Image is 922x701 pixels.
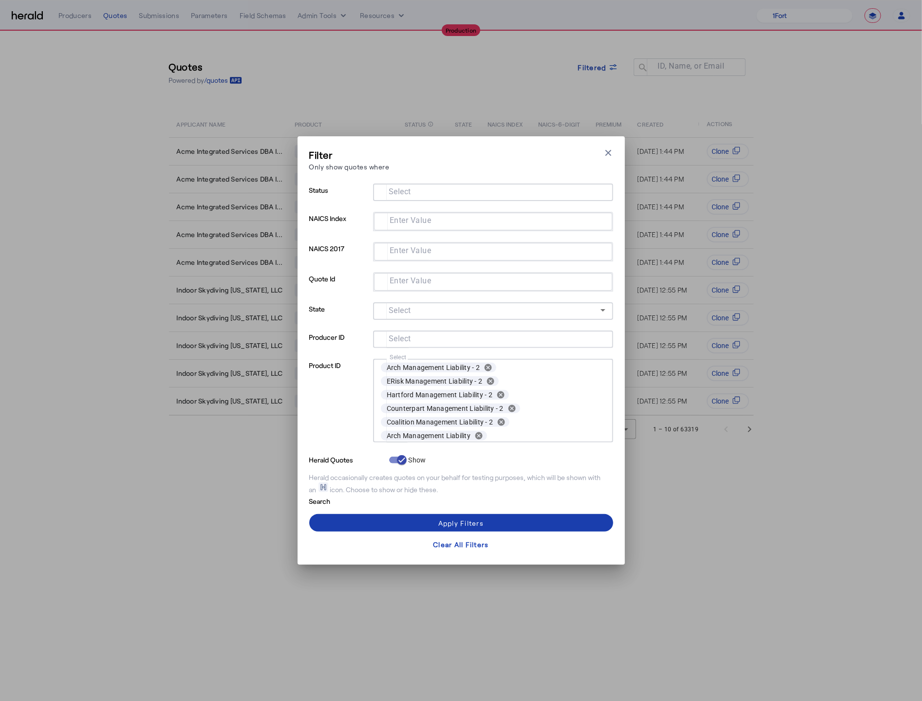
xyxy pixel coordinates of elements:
span: Hartford Management Liability - 2 [387,390,492,400]
label: Show [407,455,426,465]
p: NAICS Index [309,212,369,242]
span: Coalition Management Liability - 2 [387,417,493,427]
mat-chip-grid: Selection [382,245,604,257]
button: remove Arch Management Liability - 2 [480,363,496,372]
mat-label: Enter Value [390,277,432,286]
mat-label: Select [389,334,411,344]
mat-chip-grid: Selection [381,332,605,344]
span: Arch Management Liability [387,431,470,441]
mat-chip-grid: Selection [381,185,605,197]
p: Product ID [309,359,369,453]
button: Apply Filters [309,514,613,532]
button: remove Arch Management Liability [470,431,487,440]
mat-chip-grid: Selection [381,361,605,443]
mat-label: Enter Value [390,246,432,256]
mat-chip-grid: Selection [382,275,604,287]
p: Herald Quotes [309,453,385,465]
button: remove Counterpart Management Liability - 2 [504,404,520,413]
p: NAICS 2017 [309,242,369,272]
mat-label: Select [389,187,411,197]
span: Counterpart Management Liability - 2 [387,404,504,413]
span: Arch Management Liability - 2 [387,363,480,372]
div: Herald occasionally creates quotes on your behalf for testing purposes, which will be shown with ... [309,473,613,495]
p: State [309,302,369,331]
p: Status [309,184,369,212]
button: remove Hartford Management Liability - 2 [492,390,509,399]
div: Clear All Filters [433,539,489,550]
p: Quote Id [309,272,369,302]
div: Apply Filters [438,518,484,528]
mat-label: Select [389,306,411,315]
span: ERisk Management Liability - 2 [387,376,483,386]
p: Only show quotes where [309,162,390,172]
mat-label: Select [390,354,407,361]
p: Producer ID [309,331,369,359]
button: remove Coalition Management Liability - 2 [493,418,509,426]
p: Search [309,495,385,506]
h3: Filter [309,148,390,162]
mat-label: Enter Value [390,216,432,225]
button: remove ERisk Management Liability - 2 [482,377,499,386]
button: Clear All Filters [309,535,613,553]
mat-chip-grid: Selection [382,215,604,226]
